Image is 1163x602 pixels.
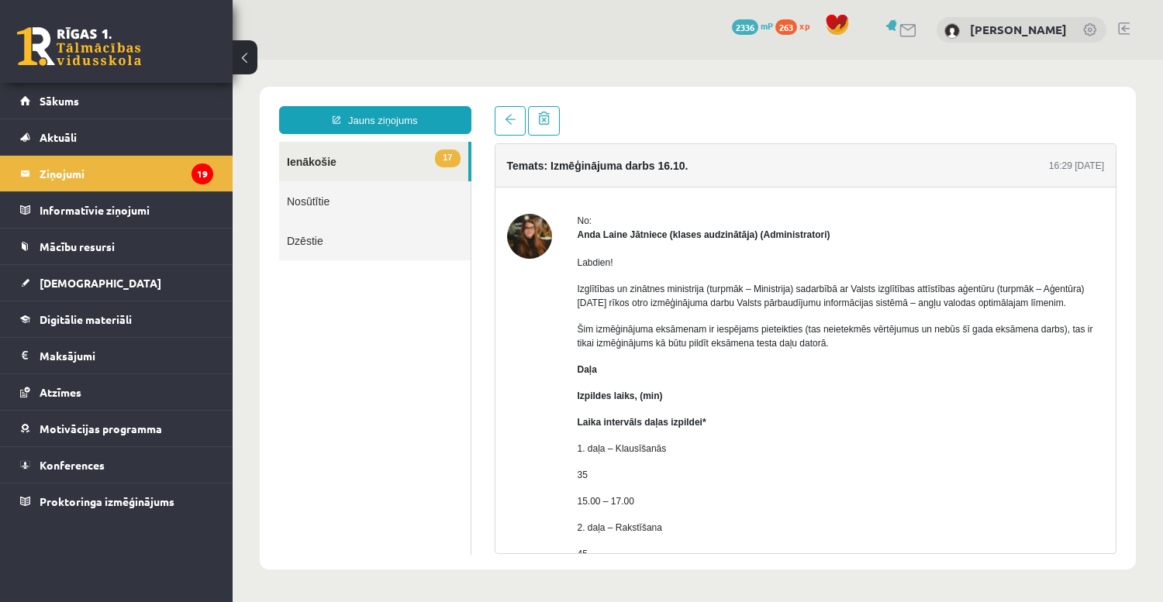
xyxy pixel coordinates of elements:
a: Aktuāli [20,119,213,155]
span: Izglītības un zinātnes ministrija (turpmāk – Ministrija) sadarbībā ar Valsts izglītības attīstība... [345,224,852,249]
a: Maksājumi [20,338,213,373]
a: 17Ienākošie [47,82,236,122]
span: Mācību resursi [40,239,115,253]
span: Labdien! [345,198,381,208]
span: Sākums [40,94,79,108]
legend: Ziņojumi [40,156,213,191]
span: 15.00 – 17.00 [345,436,402,447]
span: Digitālie materiāli [40,312,132,326]
span: Motivācijas programma [40,421,162,435]
a: Informatīvie ziņojumi [20,192,213,228]
a: Konferences [20,447,213,483]
a: 2336 mP [732,19,773,32]
span: 1. daļa – Klausīšanās [345,384,434,394]
a: Digitālie materiāli [20,301,213,337]
span: Konferences [40,458,105,472]
div: 16:29 [DATE] [816,99,871,113]
a: Ziņojumi19 [20,156,213,191]
i: 19 [192,163,213,184]
span: Daļa [345,304,364,315]
a: 263 xp [775,19,817,32]
span: 2. daļa – Rakstīšana [345,463,430,473]
span: Atzīmes [40,385,81,399]
span: Aktuāli [40,130,77,144]
a: Mācību resursi [20,229,213,264]
img: Anda Laine Jātniece (klases audzinātāja) [274,154,319,199]
span: Laika intervāls daļas izpildei* [345,357,474,368]
a: [DEMOGRAPHIC_DATA] [20,265,213,301]
span: Izpildes laiks, (min) [345,331,430,342]
span: xp [799,19,809,32]
h4: Temats: Izmēģinājuma darbs 16.10. [274,100,456,112]
legend: Informatīvie ziņojumi [40,192,213,228]
span: 2336 [732,19,758,35]
span: mP [761,19,773,32]
a: Atzīmes [20,374,213,410]
a: Sākums [20,83,213,119]
a: Dzēstie [47,161,238,201]
span: Šim izmēģinājuma eksāmenam ir iespējams pieteikties (tas neietekmēs vērtējumus un nebūs šī gada e... [345,264,861,289]
a: [PERSON_NAME] [970,22,1067,37]
a: Nosūtītie [47,122,238,161]
span: 35 [345,410,355,421]
span: 263 [775,19,797,35]
legend: Maksājumi [40,338,213,373]
span: [DEMOGRAPHIC_DATA] [40,276,161,290]
a: Jauns ziņojums [47,46,239,74]
span: 17 [202,90,227,108]
span: Proktoringa izmēģinājums [40,494,174,508]
div: No: [345,154,872,168]
a: Proktoringa izmēģinājums [20,483,213,519]
span: 45 [345,489,355,500]
strong: Anda Laine Jātniece (klases audzinātāja) (Administratori) [345,170,598,181]
a: Motivācijas programma [20,411,213,446]
a: Rīgas 1. Tālmācības vidusskola [17,27,141,66]
img: Ivo Sprungs [944,23,960,39]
